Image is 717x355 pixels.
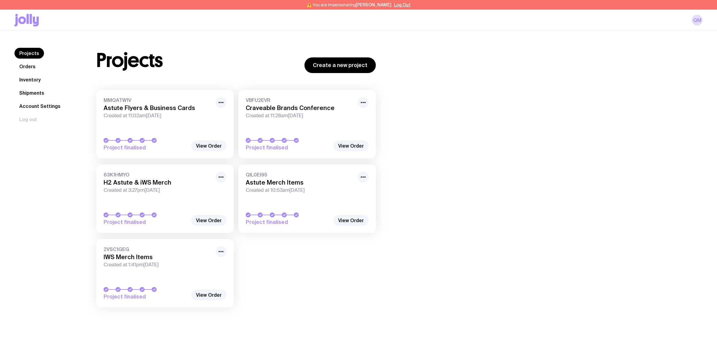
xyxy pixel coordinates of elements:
h1: Projects [96,51,163,70]
a: QIL0EI95Astute Merch ItemsCreated at 10:53am[DATE]Project finalised [238,164,376,233]
a: Account Settings [14,101,65,112]
a: Projects [14,48,44,59]
span: Project finalised [246,219,330,226]
h3: Astute Flyers & Business Cards [104,104,212,112]
span: Created at 10:53am[DATE] [246,187,354,193]
a: Orders [14,61,40,72]
a: Inventory [14,74,45,85]
span: Created at 3:27pm[DATE] [104,187,212,193]
span: [PERSON_NAME] [356,2,391,7]
h3: Craveable Brands Conference [246,104,354,112]
span: QIL0EI95 [246,172,354,178]
span: 63K1HMYO [104,172,212,178]
a: View Order [191,215,226,226]
a: Shipments [14,87,49,98]
a: View Order [333,215,369,226]
h3: H2 Astute & iWS Merch [104,179,212,186]
a: 63K1HMYOH2 Astute & iWS MerchCreated at 3:27pm[DATE]Project finalised [96,164,234,233]
a: View Order [191,140,226,151]
span: VBFU2EVR [246,97,354,103]
a: View Order [333,140,369,151]
span: Project finalised [104,293,188,300]
a: VBFU2EVRCraveable Brands ConferenceCreated at 11:28am[DATE]Project finalised [238,90,376,158]
a: MMQATW1VAstute Flyers & Business CardsCreated at 11:02am[DATE]Project finalised [96,90,234,158]
h3: Astute Merch Items [246,179,354,186]
button: Log out [14,114,42,125]
span: Created at 11:02am[DATE] [104,113,212,119]
span: Project finalised [104,144,188,151]
a: View Order [191,289,226,300]
span: Created at 11:28am[DATE] [246,113,354,119]
span: Project finalised [104,219,188,226]
span: ⚠️ You are impersonating [307,2,391,7]
a: QM [692,15,703,26]
span: Created at 1:41pm[DATE] [104,262,212,268]
span: MMQATW1V [104,97,212,103]
button: Log Out [394,2,410,7]
span: Project finalised [246,144,330,151]
a: Create a new project [304,57,376,73]
span: 2VSC1GEG [104,246,212,252]
h3: IWS Merch Items [104,253,212,261]
a: 2VSC1GEGIWS Merch ItemsCreated at 1:41pm[DATE]Project finalised [96,239,234,308]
